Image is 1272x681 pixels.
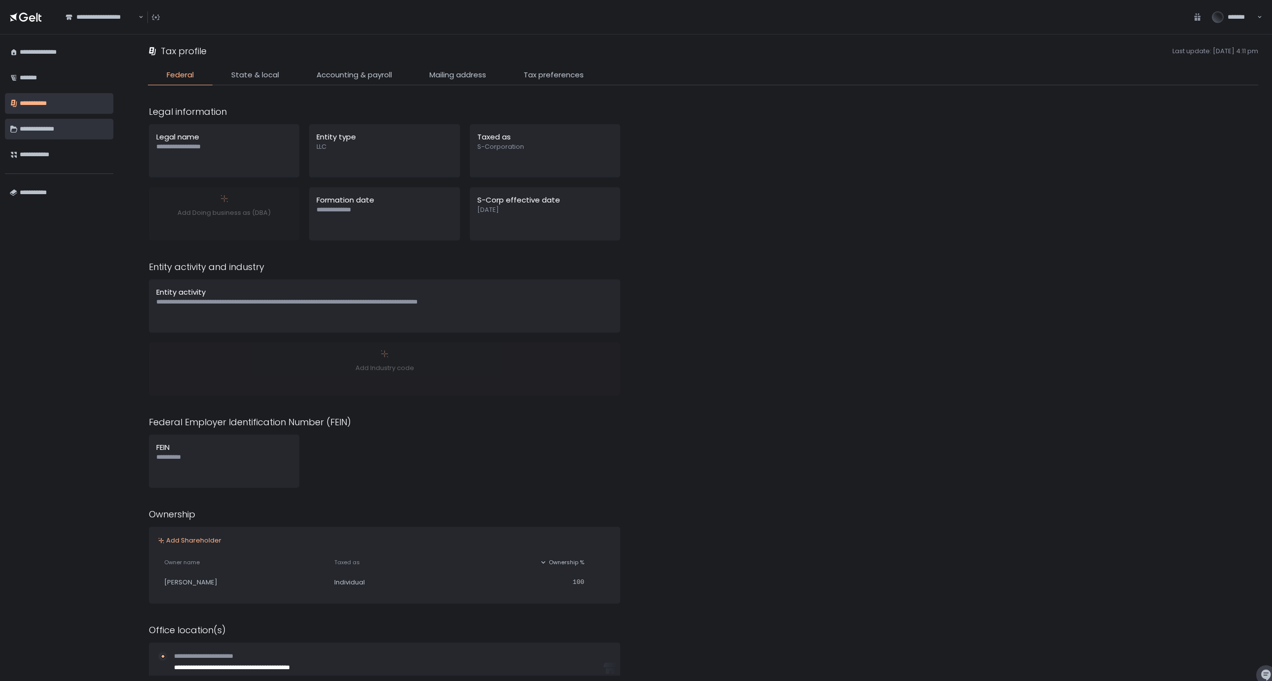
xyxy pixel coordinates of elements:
[137,12,138,22] input: Search for option
[470,187,620,240] button: S-Corp effective date[DATE]
[477,195,560,205] span: S-Corp effective date
[156,350,613,373] div: Add Industry code
[149,527,620,604] button: Add ShareholderOwner nameTaxed asOwnership %[PERSON_NAME]Individual100
[477,132,511,142] span: Taxed as
[334,578,433,587] div: Individual
[156,132,199,142] span: Legal name
[156,287,206,297] span: Entity activity
[317,69,392,81] span: Accounting & payroll
[156,442,170,452] span: FEIN
[445,578,584,587] div: 100
[309,124,459,177] button: Entity typeLLC
[317,195,374,205] span: Formation date
[317,142,452,151] span: LLC
[149,342,620,396] button: Add Industry code
[59,7,143,28] div: Search for option
[149,508,620,521] div: Ownership
[149,105,620,118] div: Legal information
[334,559,360,566] span: Taxed as
[231,69,279,81] span: State & local
[161,44,207,58] h1: Tax profile
[211,47,1258,56] span: Last update: [DATE] 4:11 pm
[429,69,486,81] span: Mailing address
[549,559,584,566] span: Ownership %
[164,578,322,587] div: [PERSON_NAME]
[477,205,613,214] span: [DATE]
[158,536,221,545] button: Add Shareholder
[156,195,292,217] div: Add Doing business as (DBA)
[317,132,356,142] span: Entity type
[470,124,620,177] button: Taxed asS-Corporation
[167,69,194,81] span: Federal
[149,623,620,637] div: Office location(s)
[477,142,613,151] span: S-Corporation
[149,260,620,273] div: Entity activity and industry
[149,187,299,240] button: Add Doing business as (DBA)
[149,415,620,429] div: Federal Employer Identification Number (FEIN)
[524,69,584,81] span: Tax preferences
[164,559,200,566] span: Owner name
